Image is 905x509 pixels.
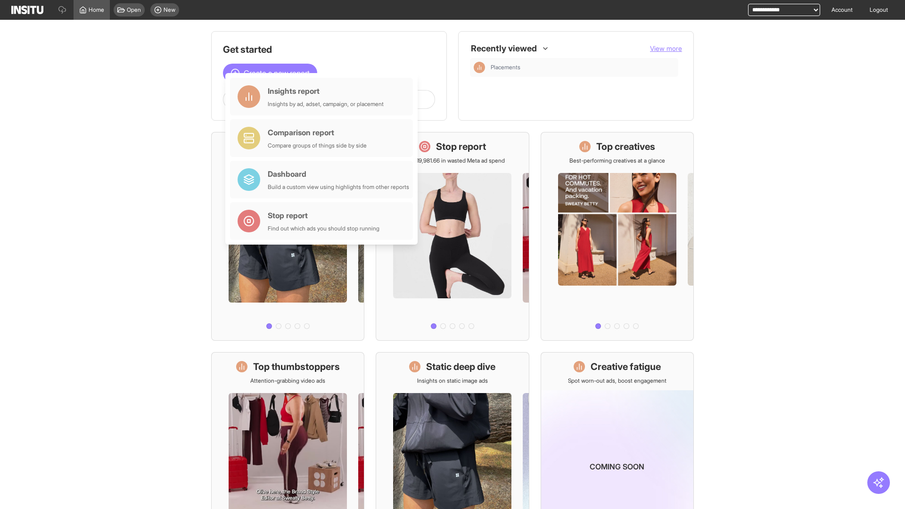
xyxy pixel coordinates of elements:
[400,157,505,164] p: Save £19,981.66 in wasted Meta ad spend
[268,100,384,108] div: Insights by ad, adset, campaign, or placement
[650,44,682,52] span: View more
[164,6,175,14] span: New
[223,43,435,56] h1: Get started
[127,6,141,14] span: Open
[474,62,485,73] div: Insights
[569,157,665,164] p: Best-performing creatives at a glance
[491,64,675,71] span: Placements
[376,132,529,341] a: Stop reportSave £19,981.66 in wasted Meta ad spend
[268,225,379,232] div: Find out which ads you should stop running
[436,140,486,153] h1: Stop report
[250,377,325,385] p: Attention-grabbing video ads
[426,360,495,373] h1: Static deep dive
[268,168,409,180] div: Dashboard
[223,64,317,82] button: Create a new report
[211,132,364,341] a: What's live nowSee all active ads instantly
[596,140,655,153] h1: Top creatives
[253,360,340,373] h1: Top thumbstoppers
[491,64,520,71] span: Placements
[268,85,384,97] div: Insights report
[268,127,367,138] div: Comparison report
[244,67,310,79] span: Create a new report
[541,132,694,341] a: Top creativesBest-performing creatives at a glance
[268,183,409,191] div: Build a custom view using highlights from other reports
[417,377,488,385] p: Insights on static image ads
[89,6,104,14] span: Home
[268,210,379,221] div: Stop report
[11,6,43,14] img: Logo
[650,44,682,53] button: View more
[268,142,367,149] div: Compare groups of things side by side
